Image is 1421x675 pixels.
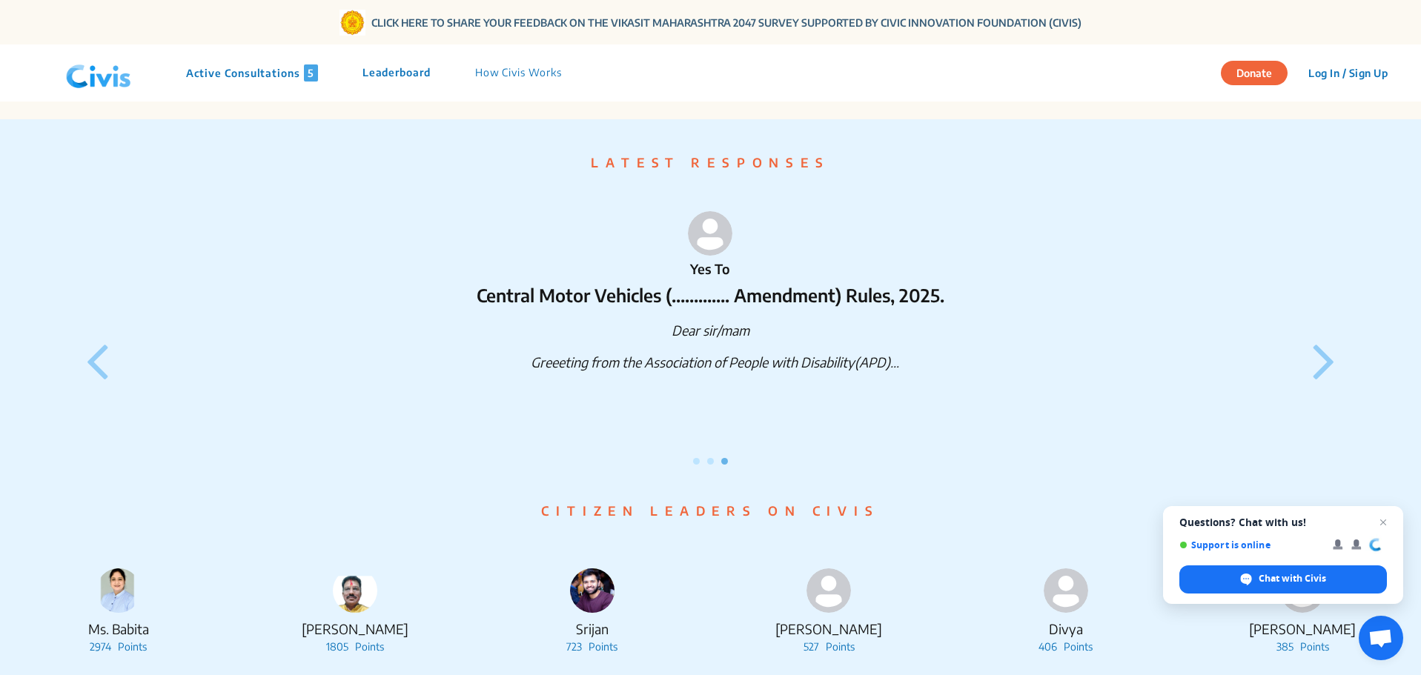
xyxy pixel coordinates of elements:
img: navlogo.png [60,51,137,96]
p: 406 Points [947,639,1185,655]
img: s8od5g1ljkzvrdwi72zpzdl8s36m [96,568,141,613]
span: Chat with Civis [1259,572,1326,585]
img: Gom Logo [339,10,365,36]
p: Srijan [474,619,711,639]
p: [PERSON_NAME] [237,619,474,639]
p: 1805 Points [237,639,474,655]
p: LATEST RESPONSES [71,153,1350,173]
span: 5 [304,64,318,82]
button: Log In / Sign Up [1299,61,1397,84]
p: 527 Points [711,639,948,655]
img: person-default.svg [806,568,851,613]
button: Donate [1221,61,1288,85]
img: person-default.svg [688,211,732,256]
a: Donate [1221,64,1299,79]
img: lqgk3baiw1nubkdro8442khzo8d7 [570,568,615,613]
p: Dear sir/mam [391,320,1030,340]
img: person-default.svg [1044,568,1088,613]
p: Central Motor Vehicles (…………. Amendment) Rules, 2025. [391,282,1030,308]
p: Yes To [391,259,1030,279]
span: Support is online [1179,539,1322,551]
p: How Civis Works [475,64,562,82]
p: Divya [947,619,1185,639]
p: Greeeting from the Association of People with Disability(APD) [391,352,1030,372]
p: 723 Points [474,639,711,655]
img: gwjp61j5yljp29b2ryy9crl2lf45 [333,568,377,613]
a: CLICK HERE TO SHARE YOUR FEEDBACK ON THE VIKASIT MAHARASHTRA 2047 SURVEY SUPPORTED BY CIVIC INNOV... [371,15,1082,30]
p: Active Consultations [186,64,318,82]
span: Chat with Civis [1179,565,1387,593]
p: [PERSON_NAME] [711,619,948,639]
p: Leaderboard [362,64,431,82]
span: Questions? Chat with us! [1179,516,1387,528]
a: Open chat [1359,616,1403,660]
